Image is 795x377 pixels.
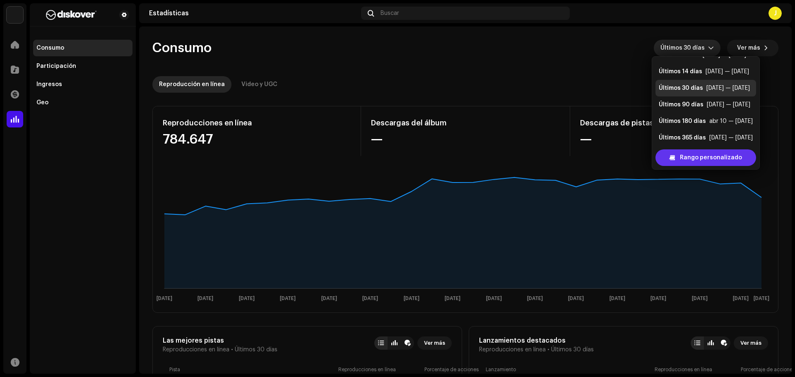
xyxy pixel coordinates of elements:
div: Últimos 14 días [659,67,702,76]
text: [DATE] [527,296,543,301]
span: Últimos 30 días [235,346,277,353]
span: • [231,346,233,353]
div: Últimos 365 días [659,134,706,142]
text: [DATE] [650,296,666,301]
div: Lanzamientos destacados [479,336,594,345]
text: [DATE] [198,296,213,301]
span: Consumo [152,40,212,56]
div: Pista [169,366,335,373]
div: 784.647 [163,133,351,146]
li: Últimos 30 días [655,80,756,96]
div: abr 10 — [DATE] [709,117,753,125]
div: Porcentaje de acciones [741,366,761,373]
div: [DATE] — [DATE] [709,134,753,142]
span: Reproducciones en línea [163,346,229,353]
text: [DATE] [321,296,337,301]
span: Reproducciones en línea [479,346,546,353]
button: Ver más [727,40,778,56]
div: Geo [36,99,48,106]
button: Ver más [417,336,452,350]
span: Ver más [424,335,445,351]
span: Rango personalizado [680,149,742,166]
text: [DATE] [486,296,502,301]
text: [DATE] [692,296,708,301]
span: • [547,346,549,353]
span: Ver más [740,335,761,351]
div: Porcentaje de acciones [424,366,445,373]
text: [DATE] [609,296,625,301]
div: [DATE] — [DATE] [707,101,750,109]
div: J [768,7,782,20]
div: Reproducciones en línea [338,366,421,373]
div: Últimos 180 días [659,117,706,125]
li: Últimos 90 días [655,96,756,113]
re-m-nav-item: Participación [33,58,132,74]
div: Descargas del álbum [371,116,559,130]
text: [DATE] [568,296,584,301]
li: Últimos 180 días [655,113,756,130]
div: Reproducciones en línea [655,366,737,373]
text: [DATE] [733,296,749,301]
div: [DATE] — [DATE] [706,84,750,92]
div: Reproducciones en línea [163,116,351,130]
text: [DATE] [362,296,378,301]
div: Reproducción en línea [159,76,225,93]
div: Video y UGC [241,76,277,93]
div: Las mejores pistas [163,336,277,345]
div: Últimos 90 días [659,101,703,109]
text: [DATE] [280,296,296,301]
span: Últimos 30 días [660,40,708,56]
div: dropdown trigger [708,40,714,56]
text: [DATE] [239,296,255,301]
div: Participación [36,63,76,70]
re-m-nav-item: Consumo [33,40,132,56]
div: Estadísticas [149,10,358,17]
ul: Option List [652,43,759,149]
img: 297a105e-aa6c-4183-9ff4-27133c00f2e2 [7,7,23,23]
text: [DATE] [445,296,460,301]
img: b627a117-4a24-417a-95e9-2d0c90689367 [36,10,106,20]
button: Ver más [734,336,768,350]
div: — [371,133,559,146]
div: Últimos 30 días [659,84,703,92]
re-m-nav-item: Geo [33,94,132,111]
span: Buscar [381,10,399,17]
text: [DATE] [157,296,172,301]
re-m-nav-item: Ingresos [33,76,132,93]
text: [DATE] [404,296,419,301]
span: Últimos 30 días [551,346,594,353]
li: Últimos 14 días [655,63,756,80]
div: Consumo [36,45,64,51]
div: — [580,133,768,146]
div: Descargas de pistas [580,116,768,130]
div: Ingresos [36,81,62,88]
div: Lanzamiento [486,366,651,373]
div: [DATE] — [DATE] [706,67,749,76]
span: Ver más [737,40,760,56]
li: Últimos 365 días [655,130,756,146]
text: [DATE] [754,296,769,301]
